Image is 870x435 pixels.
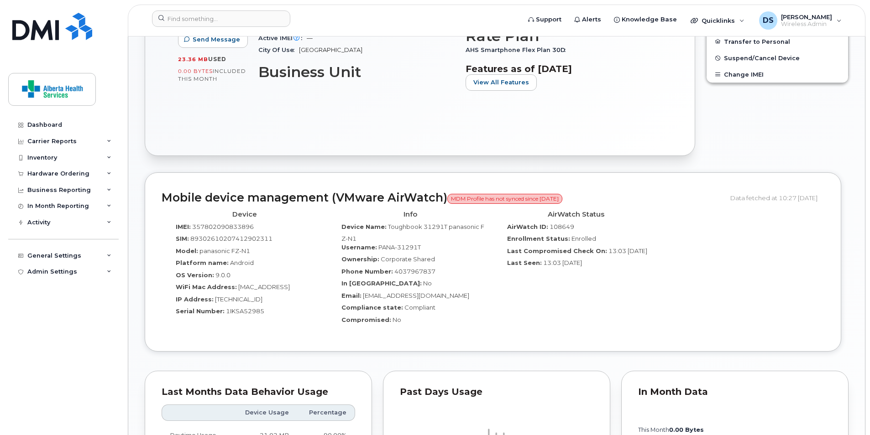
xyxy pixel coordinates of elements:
[394,268,435,275] span: 4037967837
[707,50,848,66] button: Suspend/Cancel Device
[622,15,677,24] span: Knowledge Base
[536,15,561,24] span: Support
[393,316,401,323] span: No
[550,223,574,230] span: 108649
[571,235,596,242] span: Enrolled
[178,31,248,48] button: Send Message
[500,211,652,218] h4: AirWatch Status
[238,283,290,290] span: [MAC_ADDRESS]
[707,66,848,83] button: Change IMEI
[522,10,568,29] a: Support
[568,10,608,29] a: Alerts
[724,55,800,62] span: Suspend/Cancel Device
[176,283,237,291] label: WiFi Mac Address:
[176,307,225,316] label: Serial Number:
[176,223,191,231] label: IMEI:
[230,259,254,266] span: Android
[190,235,273,242] span: 89302610207412902311
[192,223,254,230] span: 357802090833896
[341,267,393,276] label: Phone Number:
[341,316,391,324] label: Compromised:
[638,426,704,433] text: this month
[702,17,735,24] span: Quicklinks
[176,234,189,243] label: SIM:
[582,15,601,24] span: Alerts
[447,194,562,204] span: MDM Profile has not synced since [DATE]
[178,68,213,74] span: 0.00 Bytes
[176,271,214,280] label: OS Version:
[215,271,231,279] span: 9.0.0
[341,291,362,300] label: Email:
[543,259,582,266] span: 13:03 [DATE]
[233,404,297,421] th: Device Usage
[753,11,848,30] div: Desmond Sheridan
[466,47,570,53] span: AHS Smartphone Flex Plan 30D
[466,28,662,44] h3: Rate Plan
[299,47,362,53] span: [GEOGRAPHIC_DATA]
[423,280,432,287] span: No
[608,247,647,254] span: 13:03 [DATE]
[507,247,607,255] label: Last Compromised Check On:
[507,223,548,231] label: AirWatch ID:
[341,303,403,312] label: Compliance state:
[341,243,377,252] label: Username:
[466,74,537,91] button: View All Features
[507,234,570,243] label: Enrollment Status:
[258,64,455,80] h3: Business Unit
[638,388,832,397] div: In Month Data
[297,404,355,421] th: Percentage
[176,259,229,267] label: Platform name:
[781,13,832,21] span: [PERSON_NAME]
[684,11,751,30] div: Quicklinks
[341,255,379,264] label: Ownership:
[378,243,421,251] span: PANA-31291T
[178,56,208,62] span: 23.36 MB
[199,247,250,254] span: panasonic FZ-N1
[193,35,240,44] span: Send Message
[669,426,704,433] tspan: 0.00 Bytes
[307,35,313,41] span: —
[341,223,484,243] span: Toughbook 31291T panasonic FZ-N1
[152,10,290,27] input: Find something...
[258,47,299,53] span: City Of Use
[507,259,542,267] label: Last Seen:
[341,223,387,231] label: Device Name:
[608,10,683,29] a: Knowledge Base
[466,63,662,74] h3: Features as of [DATE]
[215,295,262,303] span: [TECHNICAL_ID]
[404,304,435,311] span: Compliant
[363,292,469,299] span: [EMAIL_ADDRESS][DOMAIN_NAME]
[707,33,848,50] button: Transfer to Personal
[258,35,307,41] span: Active IMEI
[168,211,320,218] h4: Device
[400,388,593,397] div: Past Days Usage
[730,189,824,207] div: Data fetched at 10:27 [DATE]
[473,78,529,87] span: View All Features
[341,279,422,288] label: In [GEOGRAPHIC_DATA]:
[176,247,198,255] label: Model:
[763,15,774,26] span: DS
[162,192,723,204] h2: Mobile device management (VMware AirWatch)
[781,21,832,28] span: Wireless Admin
[162,388,355,397] div: Last Months Data Behavior Usage
[226,307,264,315] span: 1IKSA52985
[176,295,214,304] label: IP Address:
[334,211,486,218] h4: Info
[208,56,226,62] span: used
[381,255,435,263] span: Corporate Shared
